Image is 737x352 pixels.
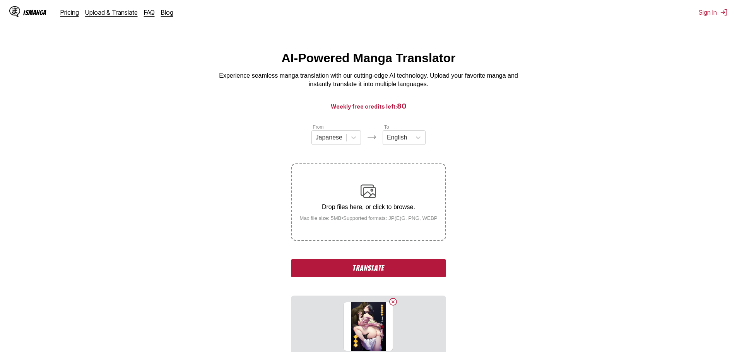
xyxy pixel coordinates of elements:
a: FAQ [144,9,155,16]
a: Upload & Translate [85,9,138,16]
button: Delete image [388,297,398,306]
span: 80 [397,102,407,110]
a: IsManga LogoIsManga [9,6,60,19]
p: Drop files here, or click to browse. [293,204,444,211]
button: Sign In [699,9,728,16]
small: Max file size: 5MB • Supported formats: JP(E)G, PNG, WEBP [293,215,444,221]
img: IsManga Logo [9,6,20,17]
div: IsManga [23,9,46,16]
h3: Weekly free credits left: [19,101,718,111]
h1: AI-Powered Manga Translator [282,51,456,65]
img: Languages icon [367,133,376,142]
a: Pricing [60,9,79,16]
img: Sign out [720,9,728,16]
button: Translate [291,259,446,277]
p: Experience seamless manga translation with our cutting-edge AI technology. Upload your favorite m... [214,71,523,89]
label: From [313,124,324,130]
a: Blog [161,9,173,16]
label: To [384,124,389,130]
